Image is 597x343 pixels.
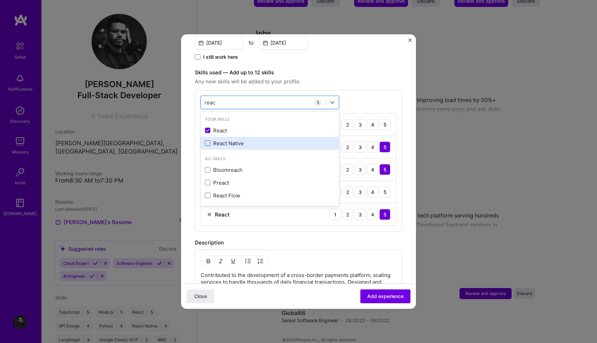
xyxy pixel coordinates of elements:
div: 3 [354,209,366,220]
img: Remove [207,212,212,217]
div: 4 [367,186,378,197]
div: 2 [342,141,353,152]
div: 3 [354,186,366,197]
img: UL [245,258,251,264]
div: 3 [354,164,366,175]
div: 2 [342,209,353,220]
span: Any new skills will be added to your profile. [195,77,402,86]
div: 4 [367,209,378,220]
div: 2 [342,186,353,197]
div: All Skills [201,155,339,163]
div: Preact [205,179,335,186]
img: Italic [218,258,224,264]
button: Add experience [360,289,410,303]
input: Date [259,36,307,49]
img: Underline [230,258,236,264]
div: 5 [379,186,390,197]
label: Skills used — Add up to 12 skills [195,68,402,77]
input: Date [195,36,243,49]
div: 3 [354,119,366,130]
div: 4 [367,164,378,175]
div: Your Skills [201,116,339,123]
div: React [215,211,230,218]
button: Close [408,38,412,46]
div: 5 [379,209,390,220]
label: Description [195,239,224,246]
div: 4 [367,141,378,152]
div: 5 [314,99,322,106]
div: Bloomreach [205,166,335,174]
div: React Flow [205,192,335,199]
div: 4 [367,119,378,130]
div: React [205,127,335,134]
div: 1 [330,209,341,220]
span: Add experience [367,293,404,300]
span: Close [194,293,207,300]
div: 5 [379,141,390,152]
button: Close [187,289,214,303]
img: Bold [206,258,211,264]
div: 2 [342,119,353,130]
img: OL [258,258,263,264]
div: React Native [205,140,335,147]
div: 5 [379,119,390,130]
p: Contributed to the development of a cross-border payments platform, scaling services to handle th... [201,272,396,306]
div: 3 [354,141,366,152]
div: to [249,39,254,46]
div: 2 [342,164,353,175]
span: I still work here [203,54,238,61]
div: 5 [379,164,390,175]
